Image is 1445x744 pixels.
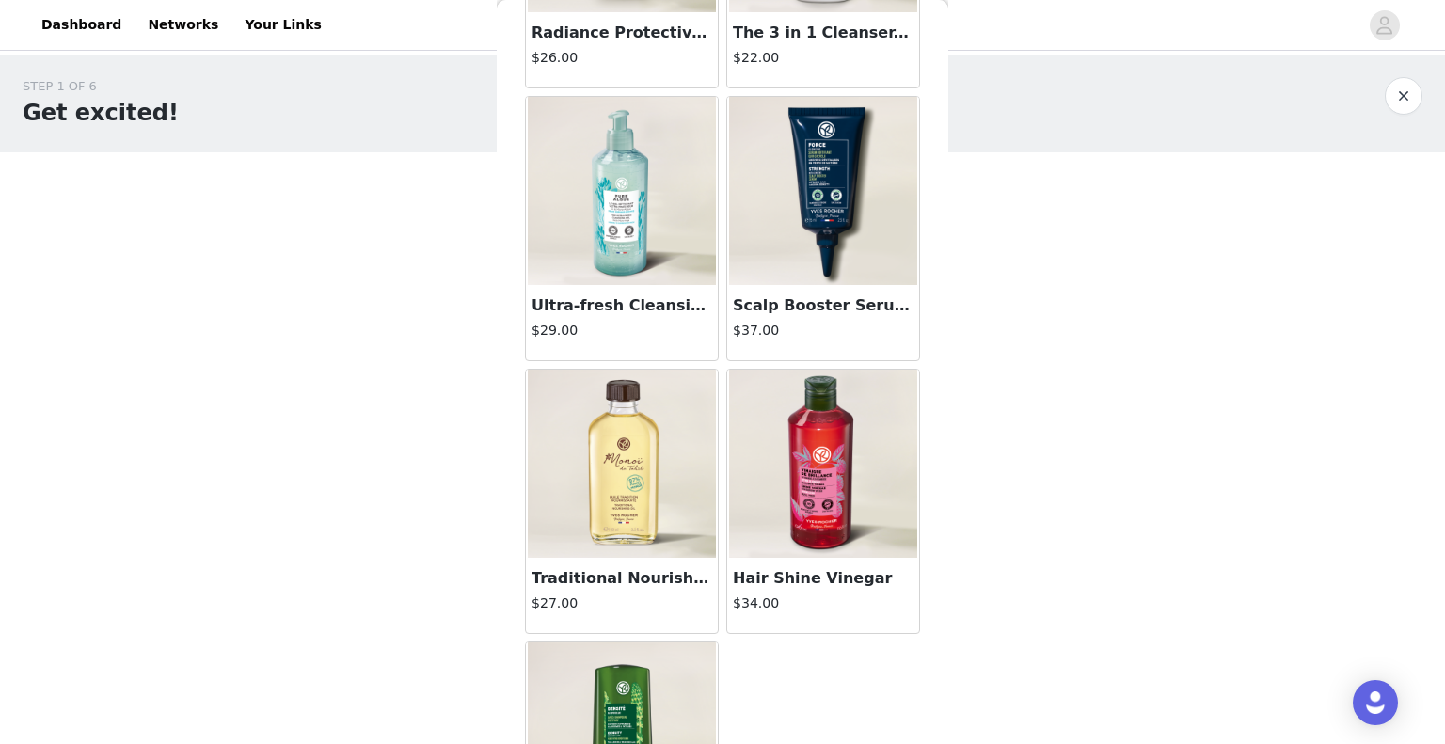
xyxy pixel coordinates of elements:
[733,48,913,68] h4: $22.00
[532,294,712,317] h3: Ultra-fresh Cleansing Gel - Pure Algue
[532,567,712,590] h3: Traditional Nourishing Oil Monoi
[532,594,712,613] h4: $27.00
[532,22,712,44] h3: Radiance Protective Mask - Color
[733,594,913,613] h4: $34.00
[1353,680,1398,725] div: Open Intercom Messenger
[729,370,917,558] img: Hair Shine Vinegar
[532,48,712,68] h4: $26.00
[30,4,133,46] a: Dashboard
[729,97,917,285] img: Scalp Booster Serum - Strength
[733,294,913,317] h3: Scalp Booster Serum - Strength
[532,321,712,340] h4: $29.00
[528,370,716,558] img: Traditional Nourishing Oil Monoi
[136,4,230,46] a: Networks
[1375,10,1393,40] div: avatar
[528,97,716,285] img: Ultra-fresh Cleansing Gel - Pure Algue
[23,96,179,130] h1: Get excited!
[733,22,913,44] h3: The 3 in 1 Cleanser, Scrub & Blackheads - Pure Menthe
[233,4,333,46] a: Your Links
[23,77,179,96] div: STEP 1 OF 6
[733,567,913,590] h3: Hair Shine Vinegar
[733,321,913,340] h4: $37.00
